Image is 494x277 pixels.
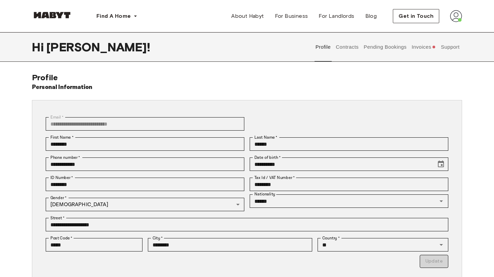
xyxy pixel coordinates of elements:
span: Blog [365,12,377,20]
span: Get in Touch [399,12,434,20]
button: Get in Touch [393,9,439,23]
span: [PERSON_NAME] ! [46,40,150,54]
button: Contracts [335,32,360,62]
label: Street [50,215,65,221]
a: For Landlords [313,9,360,23]
span: Profile [32,73,58,82]
button: Open [437,196,446,206]
span: Hi [32,40,46,54]
h6: Personal Information [32,83,93,92]
label: Gender [50,195,67,201]
label: Nationality [254,191,275,197]
button: Support [440,32,460,62]
div: [DEMOGRAPHIC_DATA] [46,198,244,211]
span: For Landlords [319,12,354,20]
label: First Name [50,134,74,140]
button: Choose date, selected date is Apr 2, 2005 [434,157,448,171]
a: For Business [270,9,314,23]
label: Email [50,114,64,120]
label: Tax Id / VAT Number [254,175,295,181]
label: Phone number [50,154,80,160]
span: For Business [275,12,308,20]
div: user profile tabs [313,32,462,62]
label: ID Number [50,175,73,181]
img: Habyt [32,12,72,18]
button: Profile [315,32,332,62]
label: Country [322,235,340,241]
div: You can't change your email address at the moment. Please reach out to customer support in case y... [46,117,244,131]
span: About Habyt [231,12,264,20]
button: Open [437,240,446,249]
button: Pending Bookings [363,32,408,62]
a: Blog [360,9,382,23]
label: Date of birth [254,154,281,160]
label: Post Code [50,235,73,241]
button: Invoices [411,32,437,62]
button: Find A Home [91,9,143,23]
a: About Habyt [226,9,269,23]
span: Find A Home [96,12,131,20]
label: Last Name [254,134,278,140]
label: City [153,235,163,241]
img: avatar [450,10,462,22]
